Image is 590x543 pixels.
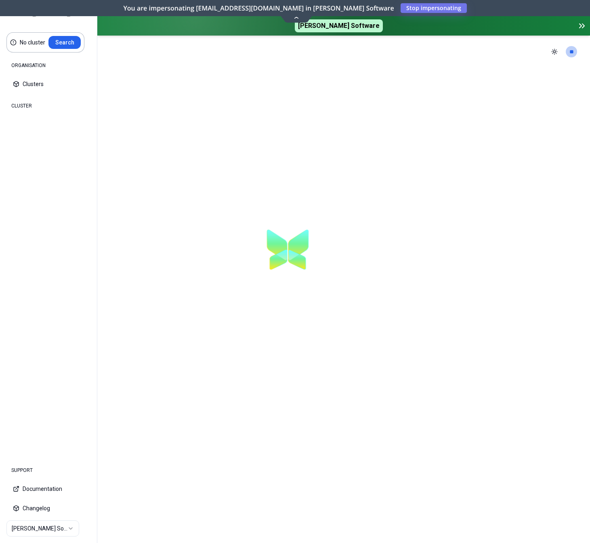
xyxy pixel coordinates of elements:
[48,36,81,49] button: Search
[6,57,90,74] div: ORGANISATION
[6,98,90,114] div: CLUSTER
[6,75,90,93] button: Clusters
[20,38,45,46] div: No cluster
[295,19,383,32] span: [PERSON_NAME] Software
[6,499,90,517] button: Changelog
[6,480,90,498] button: Documentation
[6,462,90,478] div: SUPPORT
